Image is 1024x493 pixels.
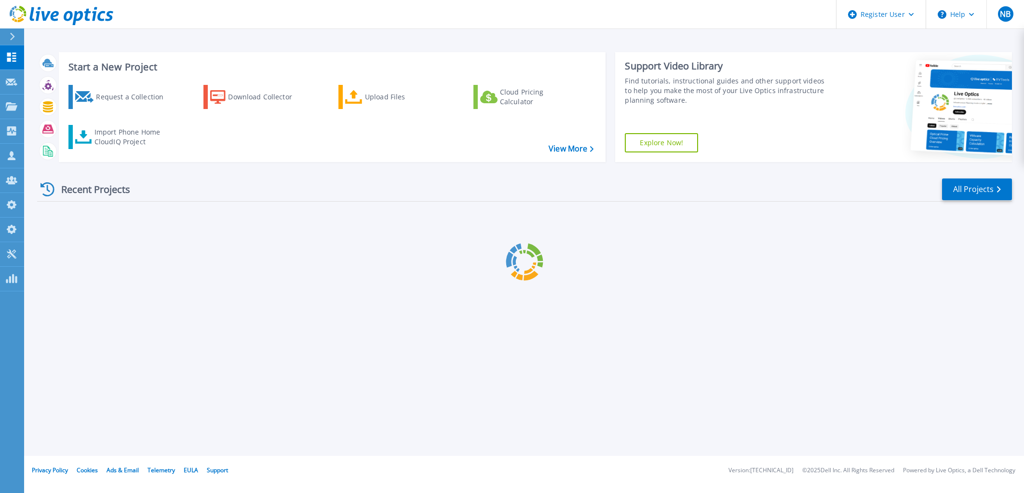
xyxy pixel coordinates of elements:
[184,466,198,474] a: EULA
[68,85,176,109] a: Request a Collection
[228,87,305,107] div: Download Collector
[96,87,173,107] div: Request a Collection
[365,87,442,107] div: Upload Files
[94,127,170,147] div: Import Phone Home CloudIQ Project
[203,85,311,109] a: Download Collector
[473,85,581,109] a: Cloud Pricing Calculator
[32,466,68,474] a: Privacy Policy
[942,178,1012,200] a: All Projects
[207,466,228,474] a: Support
[68,62,593,72] h3: Start a New Project
[903,467,1015,474] li: Powered by Live Optics, a Dell Technology
[625,133,698,152] a: Explore Now!
[500,87,577,107] div: Cloud Pricing Calculator
[37,178,143,201] div: Recent Projects
[549,144,593,153] a: View More
[107,466,139,474] a: Ads & Email
[148,466,175,474] a: Telemetry
[625,60,828,72] div: Support Video Library
[625,76,828,105] div: Find tutorials, instructional guides and other support videos to help you make the most of your L...
[338,85,446,109] a: Upload Files
[802,467,894,474] li: © 2025 Dell Inc. All Rights Reserved
[1000,10,1011,18] span: NB
[77,466,98,474] a: Cookies
[728,467,794,474] li: Version: [TECHNICAL_ID]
